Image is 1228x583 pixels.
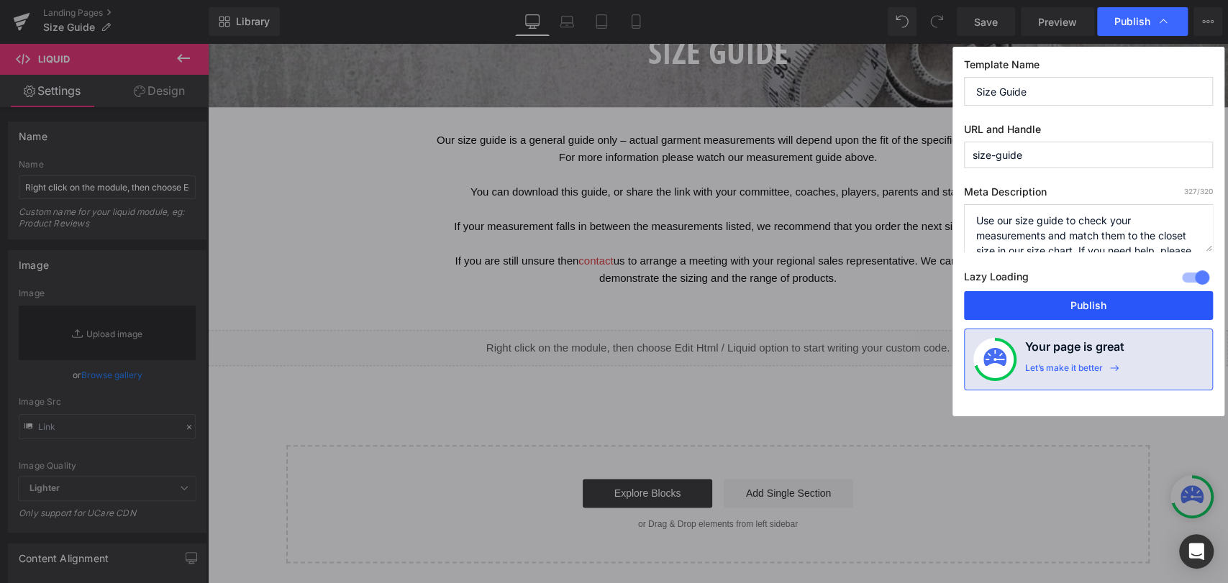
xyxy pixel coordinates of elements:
img: onboarding-status.svg [983,348,1006,371]
span: You can download this guide, or share the link with your committee, coaches, players, parents and... [263,142,758,155]
div: Let’s make it better [1025,362,1103,381]
a: Add Single Section [516,436,645,464]
label: Meta Description [964,185,1213,204]
label: URL and Handle [964,123,1213,142]
span: If you are still unsure then us to arrange a meeting with your regional sales representative. We ... [247,211,773,241]
a: Explore Blocks [375,436,504,464]
textarea: Use our size guide to check your measurements and match them to the closet size in our size chart... [964,204,1213,252]
button: Publish [964,291,1213,320]
span: Our size guide is a general guide only – actual garment measurements will depend upon the fit of ... [229,91,791,120]
p: or Drag & Drop elements from left sidebar [101,476,919,486]
span: 327 [1184,187,1197,196]
span: Publish [1114,15,1150,28]
label: Lazy Loading [964,267,1029,291]
h4: Your page is great [1025,338,1124,362]
span: /320 [1184,187,1213,196]
div: Open Intercom Messenger [1179,534,1214,569]
span: If your measurement falls in between the measurements listed, we recommend that you order the nex... [246,177,774,189]
a: contact [370,211,405,224]
label: Template Name [964,58,1213,77]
